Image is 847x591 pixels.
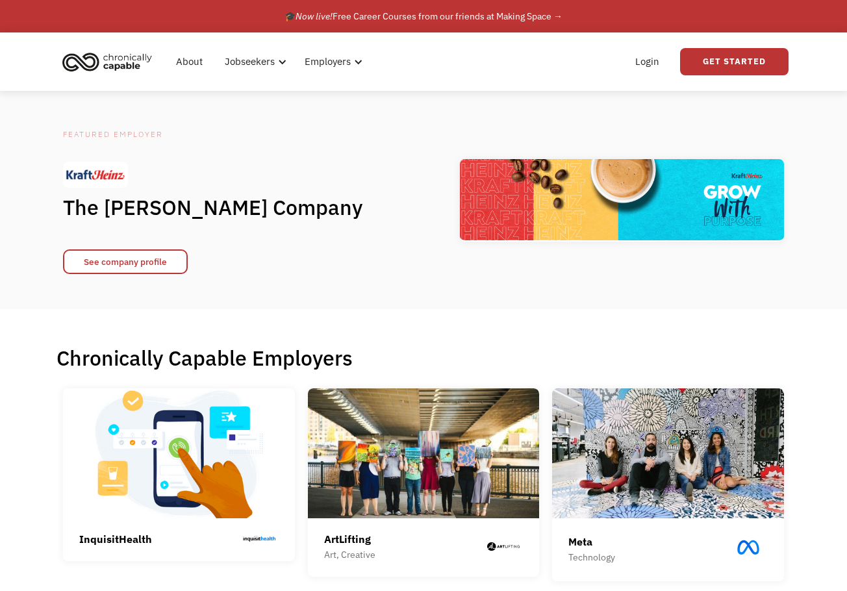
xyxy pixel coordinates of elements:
[168,41,210,82] a: About
[324,531,375,547] div: ArtLifting
[58,47,156,76] img: Chronically Capable logo
[284,8,563,24] div: 🎓 Free Career Courses from our friends at Making Space →
[568,534,615,549] div: Meta
[296,10,333,22] em: Now live!
[568,549,615,565] div: Technology
[627,41,667,82] a: Login
[79,531,152,547] div: InquisitHealth
[217,41,290,82] div: Jobseekers
[324,547,375,562] div: Art, Creative
[63,249,188,274] a: See company profile
[63,194,388,220] h1: The [PERSON_NAME] Company
[680,48,789,75] a: Get Started
[57,345,790,371] h1: Chronically Capable Employers
[552,388,784,581] a: MetaTechnology
[63,388,295,560] a: InquisitHealth
[225,54,275,69] div: Jobseekers
[297,41,366,82] div: Employers
[308,388,540,576] a: ArtLiftingArt, Creative
[58,47,162,76] a: home
[63,127,388,142] div: Featured Employer
[305,54,351,69] div: Employers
